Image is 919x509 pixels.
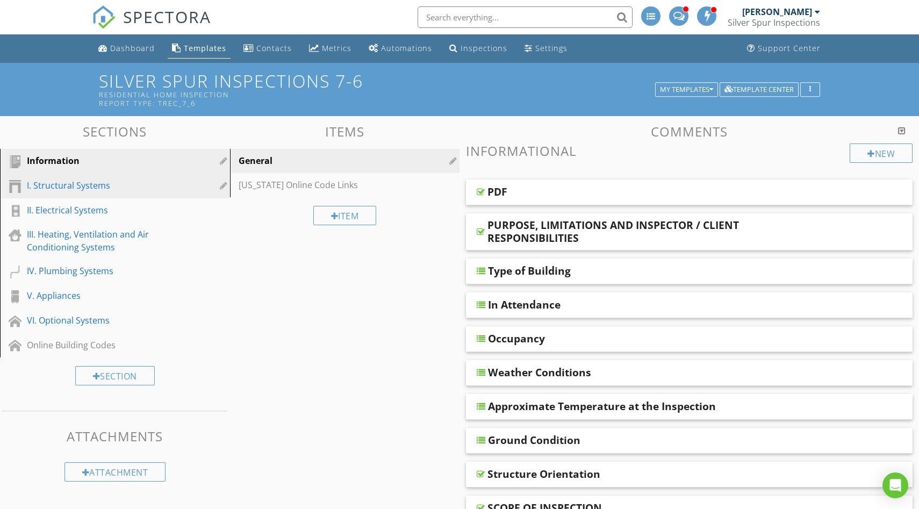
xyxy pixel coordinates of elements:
[488,332,545,345] div: Occupancy
[27,204,179,217] div: II. Electrical Systems
[488,366,591,379] div: Weather Conditions
[99,99,659,107] div: Report Type: TREC_7_6
[27,314,179,327] div: VI. Optional Systems
[882,472,908,498] div: Open Intercom Messenger
[27,264,179,277] div: IV. Plumbing Systems
[488,400,716,413] div: Approximate Temperature at the Inspection
[313,206,377,225] div: Item
[27,154,179,167] div: Information
[743,39,825,59] a: Support Center
[27,289,179,302] div: V. Appliances
[381,43,432,53] div: Automations
[168,39,231,59] a: Templates
[660,86,713,94] div: My Templates
[445,39,512,59] a: Inspections
[27,339,179,352] div: Online Building Codes
[487,219,806,245] div: PURPOSE, LIMITATIONS AND INSPECTOR / CLIENT RESPONSIBILITIES
[94,39,159,59] a: Dashboard
[655,82,718,97] button: My Templates
[850,144,913,163] div: New
[99,71,820,107] h1: Silver Spur Inspections 7-6
[720,84,799,94] a: Template Center
[239,178,414,191] div: [US_STATE] Online Code Links
[239,154,414,167] div: General
[487,468,600,481] div: Structure Orientation
[92,15,211,37] a: SPECTORA
[758,43,821,53] div: Support Center
[27,228,179,254] div: III. Heating, Ventilation and Air Conditioning Systems
[461,43,507,53] div: Inspections
[364,39,436,59] a: Automations (Advanced)
[123,5,211,28] span: SPECTORA
[99,90,659,99] div: Residential Home Inspection
[466,144,913,158] h3: Informational
[488,298,561,311] div: In Attendance
[75,366,155,385] div: Section
[418,6,633,28] input: Search everything...
[305,39,356,59] a: Metrics
[742,6,812,17] div: [PERSON_NAME]
[535,43,568,53] div: Settings
[64,462,166,482] div: Attachment
[520,39,572,59] a: Settings
[256,43,292,53] div: Contacts
[488,434,580,447] div: Ground Condition
[487,185,507,198] div: PDF
[230,124,460,139] h3: Items
[724,86,794,94] div: Template Center
[720,82,799,97] button: Template Center
[728,17,820,28] div: Silver Spur Inspections
[27,179,179,192] div: I. Structural Systems
[488,264,571,277] div: Type of Building
[239,39,296,59] a: Contacts
[466,124,913,139] h3: Comments
[184,43,226,53] div: Templates
[92,5,116,29] img: The Best Home Inspection Software - Spectora
[322,43,351,53] div: Metrics
[110,43,155,53] div: Dashboard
